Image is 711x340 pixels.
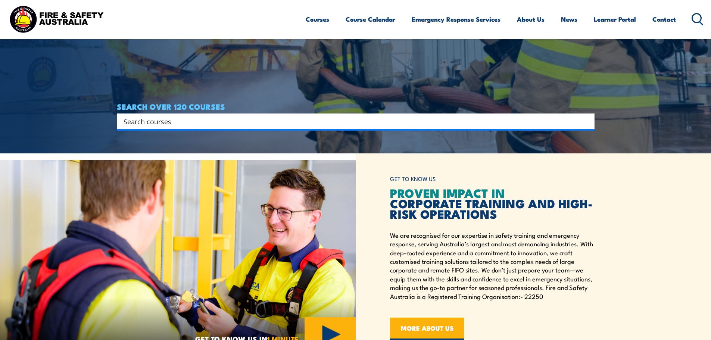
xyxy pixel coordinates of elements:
a: MORE ABOUT US [390,318,464,340]
a: About Us [517,9,545,29]
span: PROVEN IMPACT IN [390,183,505,202]
a: Contact [652,9,676,29]
h4: SEARCH OVER 120 COURSES [117,102,595,110]
input: Search input [124,116,578,127]
h6: GET TO KNOW US [390,172,595,186]
a: Learner Portal [594,9,636,29]
h2: CORPORATE TRAINING AND HIGH-RISK OPERATIONS [390,187,595,219]
a: Courses [306,9,329,29]
form: Search form [125,116,580,127]
button: Search magnifier button [581,116,592,127]
a: Emergency Response Services [412,9,500,29]
a: Course Calendar [346,9,395,29]
p: We are recognised for our expertise in safety training and emergency response, serving Australia’... [390,231,595,300]
a: News [561,9,577,29]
